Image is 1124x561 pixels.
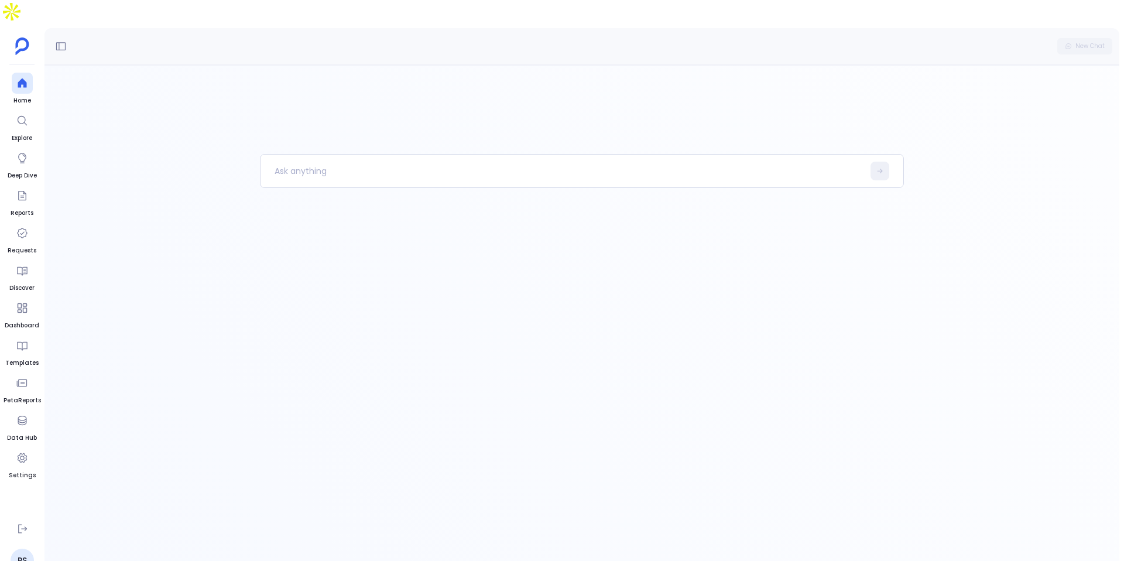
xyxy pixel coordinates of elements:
[9,471,36,480] span: Settings
[9,447,36,480] a: Settings
[7,433,37,443] span: Data Hub
[5,321,39,330] span: Dashboard
[12,134,33,143] span: Explore
[12,73,33,105] a: Home
[12,96,33,105] span: Home
[8,171,37,180] span: Deep Dive
[5,297,39,330] a: Dashboard
[7,410,37,443] a: Data Hub
[8,246,36,255] span: Requests
[11,185,33,218] a: Reports
[4,372,41,405] a: PetaReports
[8,148,37,180] a: Deep Dive
[5,358,39,368] span: Templates
[5,335,39,368] a: Templates
[9,283,35,293] span: Discover
[15,37,29,55] img: petavue logo
[4,396,41,405] span: PetaReports
[11,208,33,218] span: Reports
[8,223,36,255] a: Requests
[9,260,35,293] a: Discover
[12,110,33,143] a: Explore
